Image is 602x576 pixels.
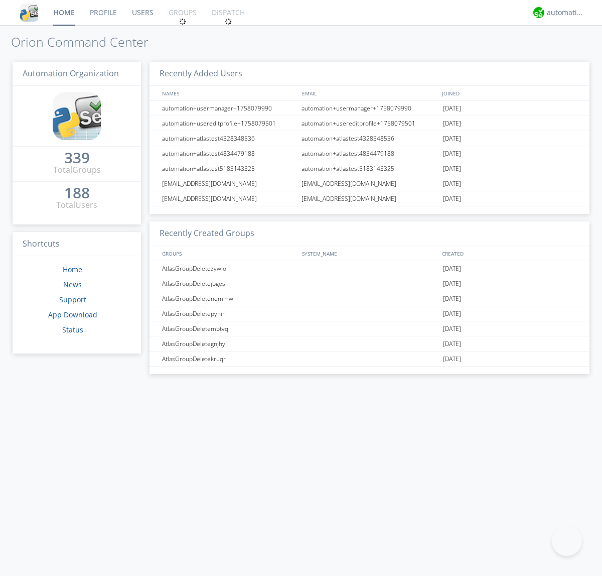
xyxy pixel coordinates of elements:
span: [DATE] [443,291,461,306]
div: AtlasGroupDeletembtvq [160,321,298,336]
span: [DATE] [443,306,461,321]
div: automation+atlastest4834479188 [299,146,440,161]
a: [EMAIL_ADDRESS][DOMAIN_NAME][EMAIL_ADDRESS][DOMAIN_NAME][DATE] [149,191,589,206]
span: [DATE] [443,261,461,276]
div: GROUPS [160,246,297,261]
img: cddb5a64eb264b2086981ab96f4c1ba7 [53,92,101,140]
div: automation+atlas [547,8,584,18]
div: automation+atlastest4328348536 [160,131,298,146]
a: AtlasGroupDeletenemmw[DATE] [149,291,589,306]
a: AtlasGroupDeletejbges[DATE] [149,276,589,291]
span: [DATE] [443,131,461,146]
a: 339 [64,153,90,164]
a: App Download [48,310,97,319]
span: [DATE] [443,276,461,291]
span: [DATE] [443,336,461,352]
a: automation+atlastest4834479188automation+atlastest4834479188[DATE] [149,146,589,161]
span: [DATE] [443,146,461,161]
div: EMAIL [299,86,439,100]
div: automation+atlastest5183143325 [299,161,440,176]
a: automation+usereditprofile+1758079501automation+usereditprofile+1758079501[DATE] [149,116,589,131]
div: 188 [64,188,90,198]
div: AtlasGroupDeletepynir [160,306,298,321]
a: automation+usermanager+1758079990automation+usermanager+1758079990[DATE] [149,101,589,116]
div: [EMAIL_ADDRESS][DOMAIN_NAME] [299,191,440,206]
h3: Recently Added Users [149,62,589,86]
div: Total Users [56,199,97,211]
a: AtlasGroupDeletezywio[DATE] [149,261,589,276]
div: AtlasGroupDeletegnjhy [160,336,298,351]
span: [DATE] [443,101,461,116]
div: [EMAIL_ADDRESS][DOMAIN_NAME] [299,176,440,191]
iframe: Toggle Customer Support [552,526,582,556]
a: automation+atlastest5183143325automation+atlastest5183143325[DATE] [149,161,589,176]
img: cddb5a64eb264b2086981ab96f4c1ba7 [20,4,38,22]
h3: Shortcuts [13,232,141,257]
a: AtlasGroupDeletegnjhy[DATE] [149,336,589,352]
img: d2d01cd9b4174d08988066c6d424eccd [533,7,544,18]
a: 188 [64,188,90,199]
div: AtlasGroupDeletejbges [160,276,298,291]
div: Total Groups [53,164,101,176]
div: automation+usermanager+1758079990 [299,101,440,116]
div: [EMAIL_ADDRESS][DOMAIN_NAME] [160,191,298,206]
div: automation+atlastest4328348536 [299,131,440,146]
a: Status [62,325,83,334]
span: [DATE] [443,191,461,206]
span: [DATE] [443,176,461,191]
div: 339 [64,153,90,163]
span: [DATE] [443,161,461,176]
a: Home [63,265,82,274]
div: AtlasGroupDeletenemmw [160,291,298,306]
a: AtlasGroupDeletekruqr[DATE] [149,352,589,367]
div: AtlasGroupDeletekruqr [160,352,298,366]
div: automation+usereditprofile+1758079501 [299,116,440,131]
a: Support [59,295,86,304]
h3: Recently Created Groups [149,221,589,246]
img: spin.svg [225,18,232,25]
a: AtlasGroupDeletembtvq[DATE] [149,321,589,336]
div: automation+usereditprofile+1758079501 [160,116,298,131]
span: Automation Organization [23,68,119,79]
div: AtlasGroupDeletezywio [160,261,298,276]
a: News [63,280,82,289]
a: automation+atlastest4328348536automation+atlastest4328348536[DATE] [149,131,589,146]
a: [EMAIL_ADDRESS][DOMAIN_NAME][EMAIL_ADDRESS][DOMAIN_NAME][DATE] [149,176,589,191]
div: automation+atlastest5183143325 [160,161,298,176]
div: automation+usermanager+1758079990 [160,101,298,116]
div: automation+atlastest4834479188 [160,146,298,161]
div: CREATED [439,246,580,261]
span: [DATE] [443,116,461,131]
div: NAMES [160,86,297,100]
span: [DATE] [443,321,461,336]
span: [DATE] [443,352,461,367]
div: JOINED [439,86,580,100]
div: SYSTEM_NAME [299,246,439,261]
div: [EMAIL_ADDRESS][DOMAIN_NAME] [160,176,298,191]
a: AtlasGroupDeletepynir[DATE] [149,306,589,321]
img: spin.svg [179,18,186,25]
